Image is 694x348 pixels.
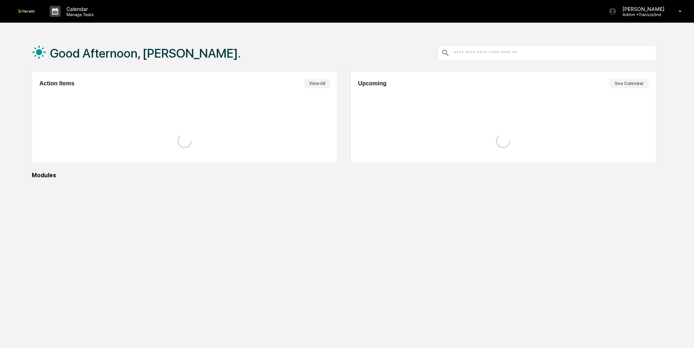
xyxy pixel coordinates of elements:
button: View All [304,79,330,88]
img: logo [18,9,35,13]
p: Calendar [61,6,97,12]
p: Admin • Transce3nd [617,12,668,17]
p: [PERSON_NAME] [617,6,668,12]
h1: Good Afternoon, [PERSON_NAME]. [50,46,241,61]
h2: Action Items [39,80,74,87]
p: Manage Tasks [61,12,97,17]
h2: Upcoming [358,80,386,87]
div: Modules [32,172,656,179]
button: See Calendar [609,79,649,88]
